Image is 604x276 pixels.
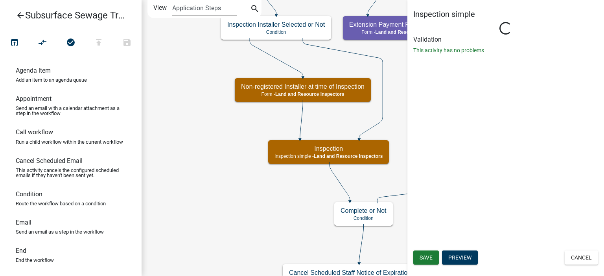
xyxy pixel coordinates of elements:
h6: Condition [16,190,42,198]
p: This activity cancels the configured scheduled emails if they haven't been sent yet. [16,168,126,178]
h6: Validation [413,36,598,43]
button: No problems [57,35,85,51]
span: Save [420,254,433,261]
h5: Complete or Not [341,207,387,214]
button: Cancel [565,250,598,265]
button: Save [113,35,141,51]
h6: Email [16,219,31,226]
p: Condition [227,29,325,35]
h5: Extension Payment Received [349,21,431,28]
button: Publish [85,35,113,51]
p: Send an email as a step in the workflow [16,229,104,234]
h5: Inspection simple [413,9,598,19]
p: Form - [349,29,431,35]
span: Land and Resource Inspectors [314,154,383,159]
p: Route the workflow based on a condition [16,201,106,206]
h5: Inspection [274,145,383,152]
i: check_circle [66,38,75,49]
span: Land and Resource [375,29,419,35]
i: save [122,38,132,49]
p: Send an email with a calendar attachment as a step in the workflow [16,106,126,116]
button: search [249,3,261,16]
h5: Inspection Installer Selected or Not [227,21,325,28]
h6: Agenda item [16,67,51,74]
p: Inspection simple - [274,154,383,159]
p: Add an item to an agenda queue [16,77,87,82]
p: Form - [241,91,365,97]
a: Subsurface Sewage Treatment System (SSTS) Permit Application [6,6,129,24]
p: Run a child workflow within the current workflow [16,139,123,144]
i: open_in_browser [10,38,19,49]
i: arrow_back [16,11,25,22]
button: Preview [442,250,478,265]
h6: End [16,247,26,254]
i: compare_arrows [38,38,48,49]
p: Condition [341,216,387,221]
p: End the workflow [16,258,54,263]
h6: Appointment [16,95,52,102]
h5: Non-registered Installer at time of Inspection [241,83,365,90]
i: publish [94,38,103,49]
button: Auto Layout [28,35,57,51]
p: This activity has no problems [413,46,598,55]
button: Save [413,250,439,265]
i: search [250,4,260,15]
button: Test Workflow [0,35,29,51]
h6: Cancel Scheduled Email [16,157,83,165]
span: Land and Resource Inspectors [275,91,344,97]
h6: Call workflow [16,128,53,136]
div: Workflow actions [0,35,141,53]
